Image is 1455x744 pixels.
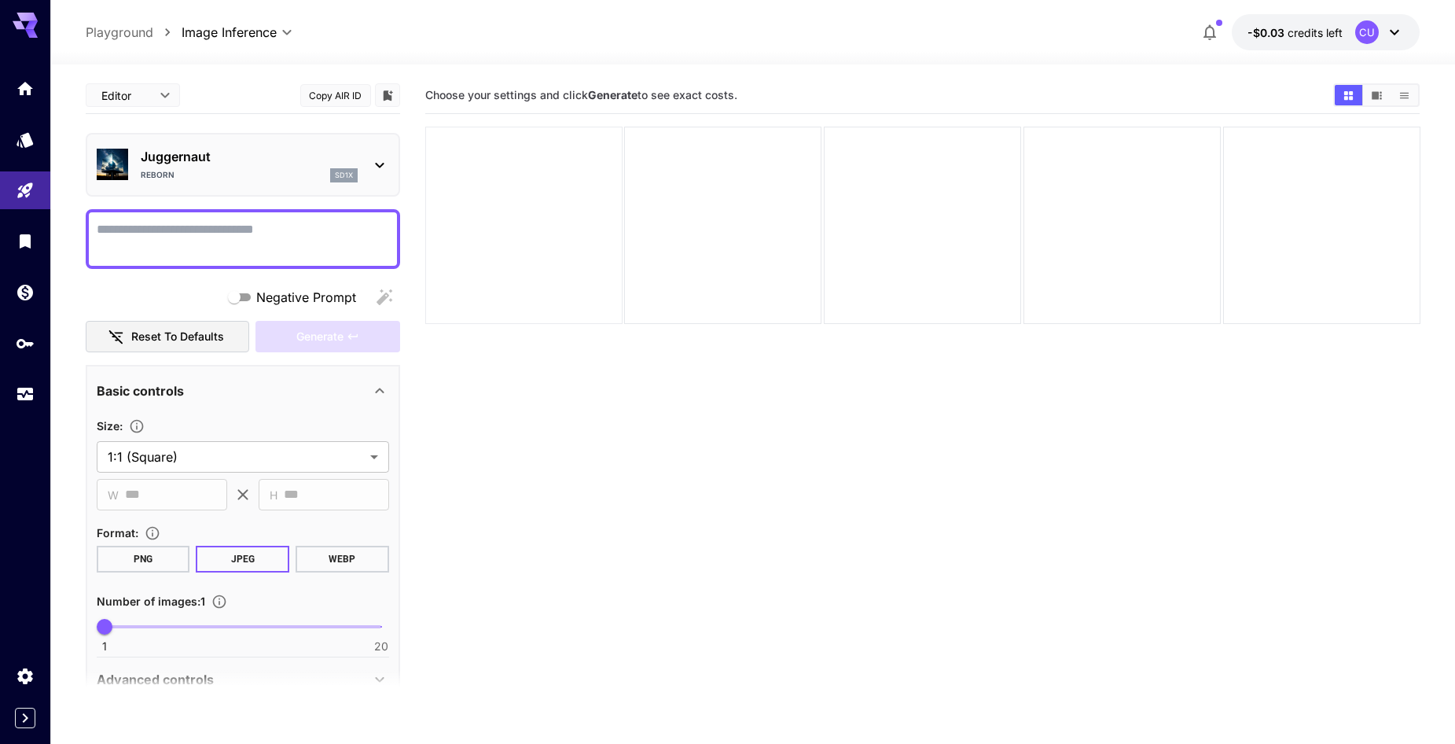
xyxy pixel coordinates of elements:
[1391,85,1418,105] button: Show media in list view
[97,526,138,540] span: Format :
[196,546,289,573] button: JPEG
[1363,85,1391,105] button: Show media in video view
[16,130,35,149] div: Models
[270,486,277,504] span: H
[108,448,364,466] span: 1:1 (Square)
[102,639,107,654] span: 1
[1288,26,1343,39] span: credits left
[15,708,35,728] button: Expand sidebar
[97,546,190,573] button: PNG
[16,385,35,404] div: Usage
[205,594,233,610] button: Specify how many images to generate in a single request. Each image generation will be charged se...
[1333,83,1420,107] div: Show media in grid viewShow media in video viewShow media in list view
[16,666,35,686] div: Settings
[16,79,35,98] div: Home
[141,169,175,181] p: Reborn
[86,23,182,42] nav: breadcrumb
[97,381,184,400] p: Basic controls
[335,170,353,181] p: sd1x
[425,88,737,101] span: Choose your settings and click to see exact costs.
[1232,14,1420,50] button: -$0.02593CU
[97,141,389,189] div: JuggernautRebornsd1x
[97,372,389,410] div: Basic controls
[1247,26,1288,39] span: -$0.03
[16,231,35,251] div: Library
[374,639,388,654] span: 20
[86,321,249,353] button: Reset to defaults
[16,333,35,353] div: API Keys
[97,419,123,433] span: Size :
[108,486,119,504] span: W
[123,418,151,434] button: Adjust the dimensions of the generated image by specifying its width and height in pixels, or sel...
[588,88,637,101] b: Generate
[256,288,356,307] span: Negative Prompt
[1335,85,1362,105] button: Show media in grid view
[16,181,35,201] div: Playground
[296,546,389,573] button: WEBP
[86,23,153,42] a: Playground
[97,661,389,698] div: Advanced controls
[1355,20,1379,44] div: CU
[141,147,358,166] p: Juggernaut
[380,86,395,105] button: Add to library
[138,525,167,541] button: Choose the file format for the output image.
[101,87,150,104] span: Editor
[182,23,277,42] span: Image Inference
[97,595,205,608] span: Number of images : 1
[300,84,371,107] button: Copy AIR ID
[16,282,35,302] div: Wallet
[1247,24,1343,41] div: -$0.02593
